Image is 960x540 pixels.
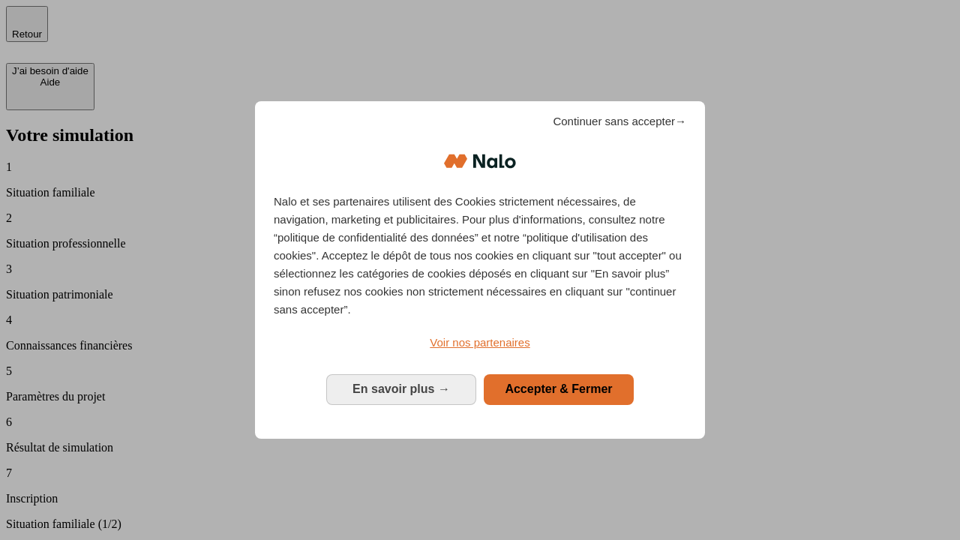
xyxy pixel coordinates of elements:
p: Nalo et ses partenaires utilisent des Cookies strictement nécessaires, de navigation, marketing e... [274,193,686,319]
span: Voir nos partenaires [430,336,529,349]
img: Logo [444,139,516,184]
button: En savoir plus: Configurer vos consentements [326,374,476,404]
a: Voir nos partenaires [274,334,686,352]
span: En savoir plus → [352,382,450,395]
button: Accepter & Fermer: Accepter notre traitement des données et fermer [484,374,634,404]
div: Bienvenue chez Nalo Gestion du consentement [255,101,705,438]
span: Accepter & Fermer [505,382,612,395]
span: Continuer sans accepter→ [553,112,686,130]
